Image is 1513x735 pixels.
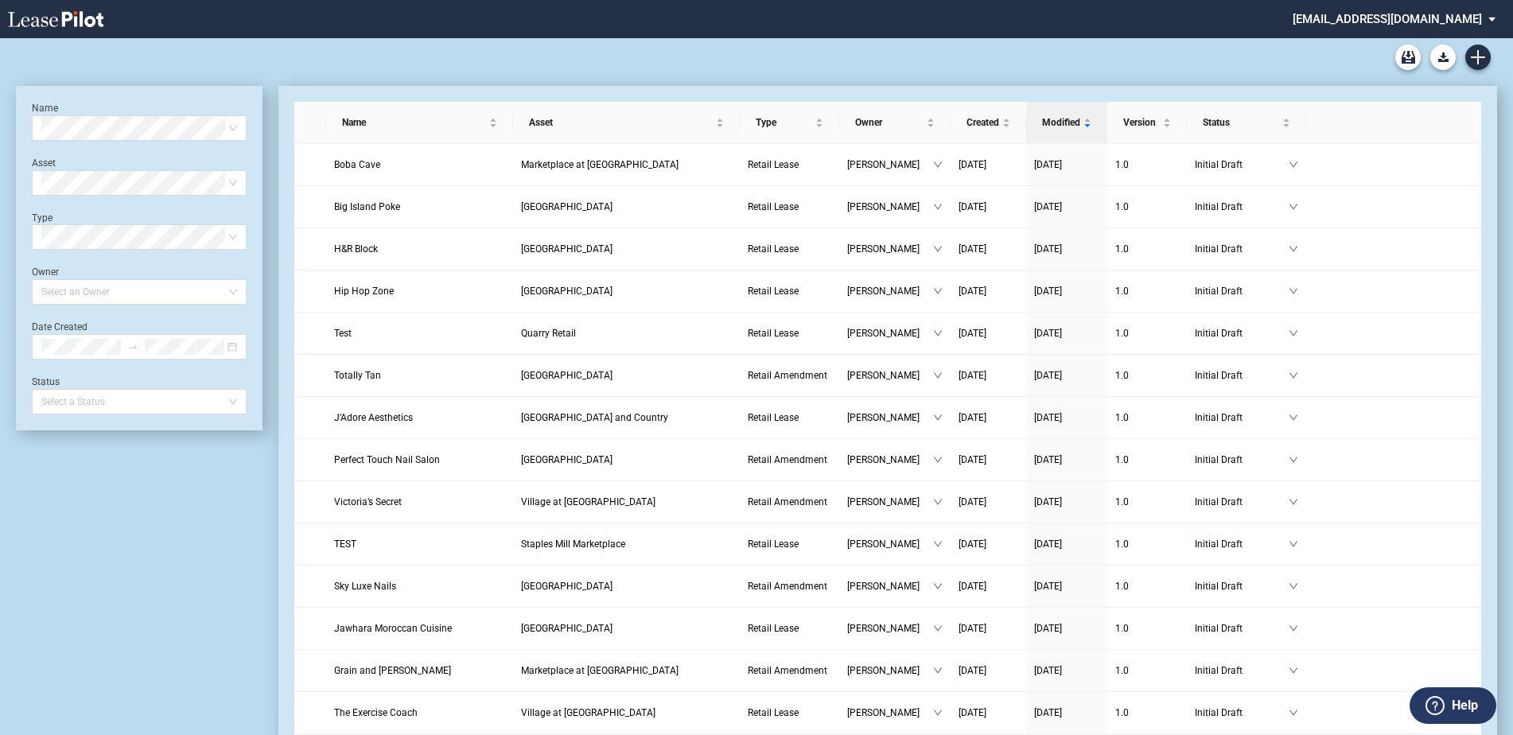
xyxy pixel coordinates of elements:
[933,455,943,465] span: down
[1034,328,1062,339] span: [DATE]
[1034,410,1099,426] a: [DATE]
[334,286,394,297] span: Hip Hop Zone
[748,707,799,718] span: Retail Lease
[959,325,1018,341] a: [DATE]
[1289,371,1298,380] span: down
[1115,539,1129,550] span: 1 . 0
[1034,367,1099,383] a: [DATE]
[32,103,58,114] label: Name
[748,581,827,592] span: Retail Amendment
[959,241,1018,257] a: [DATE]
[1289,624,1298,633] span: down
[933,624,943,633] span: down
[1410,687,1496,724] button: Help
[1187,102,1306,144] th: Status
[521,452,732,468] a: [GEOGRAPHIC_DATA]
[1115,325,1179,341] a: 1.0
[1034,243,1062,255] span: [DATE]
[334,623,452,634] span: Jawhara Moroccan Cuisine
[326,102,513,144] th: Name
[748,623,799,634] span: Retail Lease
[959,705,1018,721] a: [DATE]
[1034,623,1062,634] span: [DATE]
[959,410,1018,426] a: [DATE]
[748,199,831,215] a: Retail Lease
[334,241,505,257] a: H&R Block
[959,663,1018,679] a: [DATE]
[1034,496,1062,507] span: [DATE]
[334,454,440,465] span: Perfect Touch Nail Salon
[521,620,732,636] a: [GEOGRAPHIC_DATA]
[521,325,732,341] a: Quarry Retail
[521,536,732,552] a: Staples Mill Marketplace
[1195,578,1289,594] span: Initial Draft
[521,283,732,299] a: [GEOGRAPHIC_DATA]
[933,581,943,591] span: down
[748,325,831,341] a: Retail Lease
[521,370,613,381] span: Riverdale Commons
[1115,367,1179,383] a: 1.0
[521,328,576,339] span: Quarry Retail
[1425,45,1460,70] md-menu: Download Blank Form List
[1289,413,1298,422] span: down
[1115,452,1179,468] a: 1.0
[933,244,943,254] span: down
[959,370,986,381] span: [DATE]
[1107,102,1187,144] th: Version
[959,578,1018,594] a: [DATE]
[1034,325,1099,341] a: [DATE]
[334,705,505,721] a: The Exercise Coach
[1115,412,1129,423] span: 1 . 0
[521,623,613,634] span: Westgate Shopping Center
[32,376,60,387] label: Status
[847,157,933,173] span: [PERSON_NAME]
[847,452,933,468] span: [PERSON_NAME]
[748,159,799,170] span: Retail Lease
[521,539,625,550] span: Staples Mill Marketplace
[959,665,986,676] span: [DATE]
[521,665,679,676] span: Marketplace at Highland Village
[513,102,740,144] th: Asset
[1034,581,1062,592] span: [DATE]
[1115,496,1129,507] span: 1 . 0
[740,102,839,144] th: Type
[1115,581,1129,592] span: 1 . 0
[1195,283,1289,299] span: Initial Draft
[748,496,827,507] span: Retail Amendment
[521,581,613,592] span: Pompano Citi Centre
[342,115,486,130] span: Name
[1034,536,1099,552] a: [DATE]
[847,241,933,257] span: [PERSON_NAME]
[959,539,986,550] span: [DATE]
[1034,286,1062,297] span: [DATE]
[967,115,999,130] span: Created
[334,283,505,299] a: Hip Hop Zone
[1115,370,1129,381] span: 1 . 0
[933,539,943,549] span: down
[521,159,679,170] span: Marketplace at Highland Village
[334,159,380,170] span: Boba Cave
[1115,199,1179,215] a: 1.0
[334,665,451,676] span: Grain and Berry
[334,199,505,215] a: Big Island Poke
[959,496,986,507] span: [DATE]
[1115,241,1179,257] a: 1.0
[334,452,505,468] a: Perfect Touch Nail Salon
[521,243,613,255] span: Braemar Village Center
[334,325,505,341] a: Test
[1195,663,1289,679] span: Initial Draft
[1195,199,1289,215] span: Initial Draft
[1115,328,1129,339] span: 1 . 0
[1115,705,1179,721] a: 1.0
[748,328,799,339] span: Retail Lease
[521,157,732,173] a: Marketplace at [GEOGRAPHIC_DATA]
[847,494,933,510] span: [PERSON_NAME]
[748,536,831,552] a: Retail Lease
[959,159,986,170] span: [DATE]
[1034,494,1099,510] a: [DATE]
[1115,454,1129,465] span: 1 . 0
[933,160,943,169] span: down
[748,370,827,381] span: Retail Amendment
[839,102,951,144] th: Owner
[1034,452,1099,468] a: [DATE]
